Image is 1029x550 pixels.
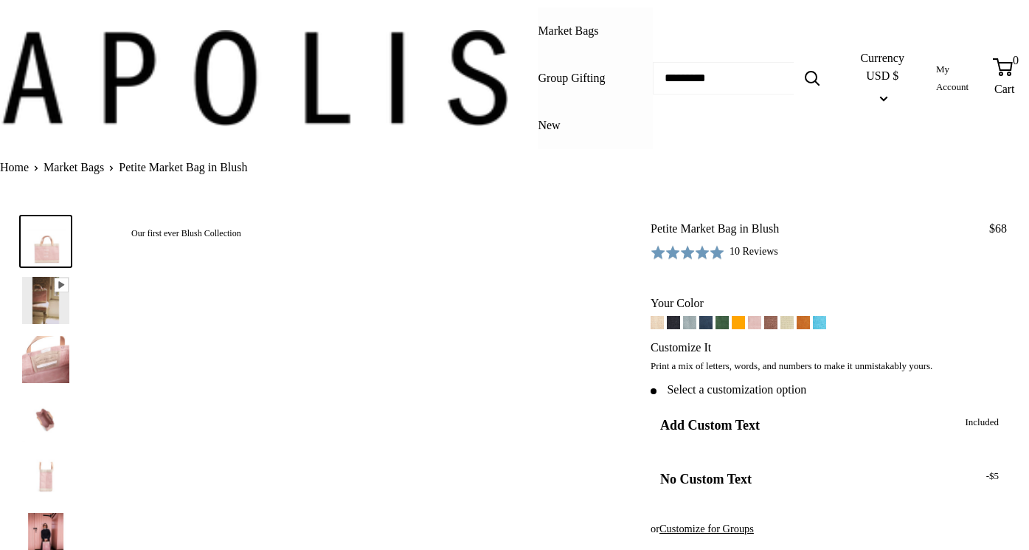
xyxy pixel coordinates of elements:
a: description_Bird's eye view [19,392,72,445]
a: New [538,114,560,137]
span: Petite Market Bag in Blush [119,161,247,173]
span: 0 [1008,53,1023,68]
span: Currency [860,47,904,69]
p: Print a mix of letters, words, and numbers to make it unmistakably yours. [651,359,1007,374]
a: Market Bags [538,20,598,42]
a: Petite Market Bag in Blush [19,333,72,386]
a: Petite Market Bag in Blush [19,274,72,327]
a: Customize for Groups [659,523,754,534]
div: Customize It [651,337,1007,359]
img: description_Our first ever Blush Collection [22,218,69,265]
input: Search... [653,62,794,94]
span: 10 Reviews [730,246,778,257]
img: Petite Market Bag in Blush [22,454,69,501]
img: Petite Market Bag in Blush [22,277,69,324]
a: My Account [936,61,969,97]
img: Petite Market Bag in Blush [22,336,69,383]
a: Market Bags [44,161,104,173]
div: Your Color [651,292,1007,314]
span: Add Custom Text [660,418,760,433]
span: $5 [989,470,999,481]
label: Leave Blank [649,456,1010,503]
span: USD $ [866,69,898,82]
a: Group Gifting [538,67,605,89]
div: or [651,519,754,539]
span: Cart [994,83,1015,95]
a: 0 Cart [994,56,1029,100]
button: Search [794,62,831,94]
img: description_Bird's eye view [22,395,69,442]
span: Select a customization option [651,382,806,396]
a: description_Our first ever Blush Collection [19,215,72,268]
div: Our first ever Blush Collection [124,224,249,244]
span: Petite Market Bag in Blush [651,221,983,236]
a: Petite Market Bag in Blush [19,451,72,504]
button: USD $ [860,65,904,109]
span: No Custom Text [660,472,752,487]
span: Included [966,413,999,431]
span: - [986,467,999,485]
span: $68 [989,222,1007,235]
label: Add Custom Text [649,402,1010,450]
